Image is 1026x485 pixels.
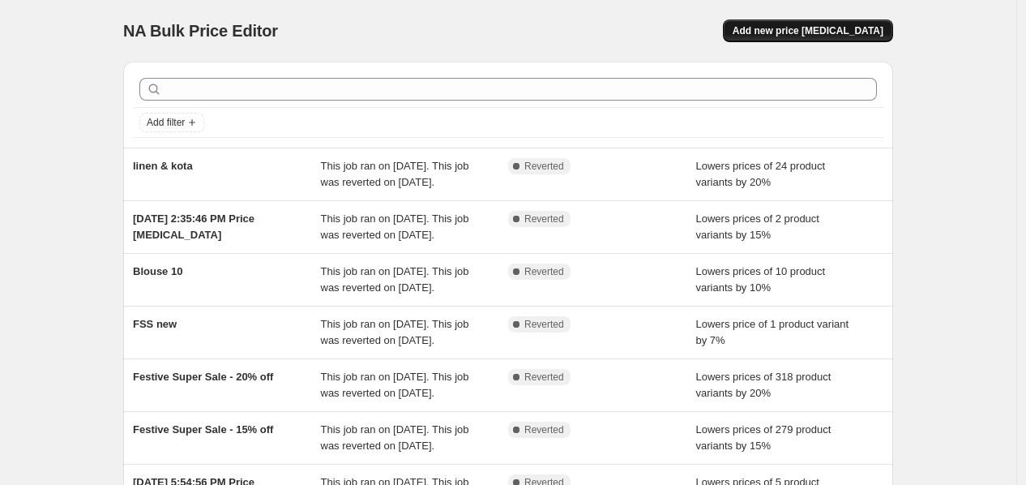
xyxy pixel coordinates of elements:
[321,160,469,188] span: This job ran on [DATE]. This job was reverted on [DATE].
[524,265,564,278] span: Reverted
[321,371,469,399] span: This job ran on [DATE]. This job was reverted on [DATE].
[524,423,564,436] span: Reverted
[133,371,273,383] span: Festive Super Sale - 20% off
[133,212,254,241] span: [DATE] 2:35:46 PM Price [MEDICAL_DATA]
[133,423,273,436] span: Festive Super Sale - 15% off
[321,318,469,346] span: This job ran on [DATE]. This job was reverted on [DATE].
[133,318,177,330] span: FSS new
[147,116,185,129] span: Add filter
[524,160,564,173] span: Reverted
[733,24,883,37] span: Add new price [MEDICAL_DATA]
[696,212,819,241] span: Lowers prices of 2 product variants by 15%
[133,265,182,277] span: Blouse 10
[321,265,469,294] span: This job ran on [DATE]. This job was reverted on [DATE].
[696,160,826,188] span: Lowers prices of 24 product variants by 20%
[123,22,278,40] span: NA Bulk Price Editor
[133,160,193,172] span: linen & kota
[524,371,564,384] span: Reverted
[696,371,831,399] span: Lowers prices of 318 product variants by 20%
[321,212,469,241] span: This job ran on [DATE]. This job was reverted on [DATE].
[696,423,831,452] span: Lowers prices of 279 product variants by 15%
[723,19,893,42] button: Add new price [MEDICAL_DATA]
[696,318,849,346] span: Lowers price of 1 product variant by 7%
[321,423,469,452] span: This job ran on [DATE]. This job was reverted on [DATE].
[524,212,564,225] span: Reverted
[696,265,826,294] span: Lowers prices of 10 product variants by 10%
[524,318,564,331] span: Reverted
[139,113,204,132] button: Add filter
